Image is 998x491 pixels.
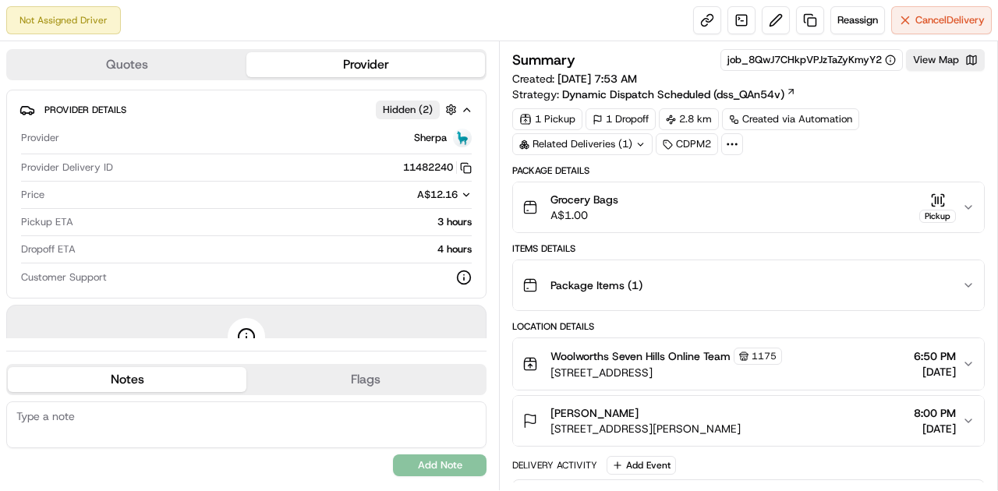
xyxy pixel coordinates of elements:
[513,338,984,390] button: Woolworths Seven Hills Online Team1175[STREET_ADDRESS]6:50 PM[DATE]
[914,405,956,421] span: 8:00 PM
[80,215,472,229] div: 3 hours
[512,53,575,67] h3: Summary
[383,103,433,117] span: Hidden ( 2 )
[837,13,878,27] span: Reassign
[513,182,984,232] button: Grocery BagsA$1.00Pickup
[586,108,656,130] div: 1 Dropoff
[727,53,896,67] button: job_8QwJ7CHkpVPJzTaZyKmyY2
[453,129,472,147] img: sherpa_logo.png
[512,87,796,102] div: Strategy:
[512,320,985,333] div: Location Details
[550,192,618,207] span: Grocery Bags
[21,242,76,256] span: Dropoff ETA
[914,421,956,436] span: [DATE]
[656,133,718,155] div: CDPM2
[21,161,113,175] span: Provider Delivery ID
[891,6,992,34] button: CancelDelivery
[919,193,956,223] button: Pickup
[915,13,985,27] span: Cancel Delivery
[513,260,984,310] button: Package Items (1)
[512,242,985,255] div: Items Details
[334,188,472,202] button: A$12.16
[246,52,485,77] button: Provider
[403,161,472,175] button: 11482240
[513,396,984,446] button: [PERSON_NAME][STREET_ADDRESS][PERSON_NAME]8:00 PM[DATE]
[8,52,246,77] button: Quotes
[512,108,582,130] div: 1 Pickup
[659,108,719,130] div: 2.8 km
[550,277,642,293] span: Package Items ( 1 )
[21,131,59,145] span: Provider
[550,348,731,364] span: Woolworths Seven Hills Online Team
[914,348,956,364] span: 6:50 PM
[512,164,985,177] div: Package Details
[752,350,777,362] span: 1175
[562,87,796,102] a: Dynamic Dispatch Scheduled (dss_QAn54v)
[550,405,639,421] span: [PERSON_NAME]
[512,459,597,472] div: Delivery Activity
[21,188,44,202] span: Price
[722,108,859,130] a: Created via Automation
[557,72,637,86] span: [DATE] 7:53 AM
[44,104,126,116] span: Provider Details
[246,367,485,392] button: Flags
[562,87,784,102] span: Dynamic Dispatch Scheduled (dss_QAn54v)
[512,71,637,87] span: Created:
[919,210,956,223] div: Pickup
[607,456,676,475] button: Add Event
[8,367,246,392] button: Notes
[906,49,985,71] button: View Map
[914,364,956,380] span: [DATE]
[550,421,741,436] span: [STREET_ADDRESS][PERSON_NAME]
[417,188,458,201] span: A$12.16
[376,100,461,119] button: Hidden (2)
[830,6,885,34] button: Reassign
[414,131,447,145] span: Sherpa
[21,270,107,284] span: Customer Support
[19,97,473,122] button: Provider DetailsHidden (2)
[512,133,653,155] div: Related Deliveries (1)
[550,207,618,223] span: A$1.00
[21,215,73,229] span: Pickup ETA
[82,242,472,256] div: 4 hours
[550,365,782,380] span: [STREET_ADDRESS]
